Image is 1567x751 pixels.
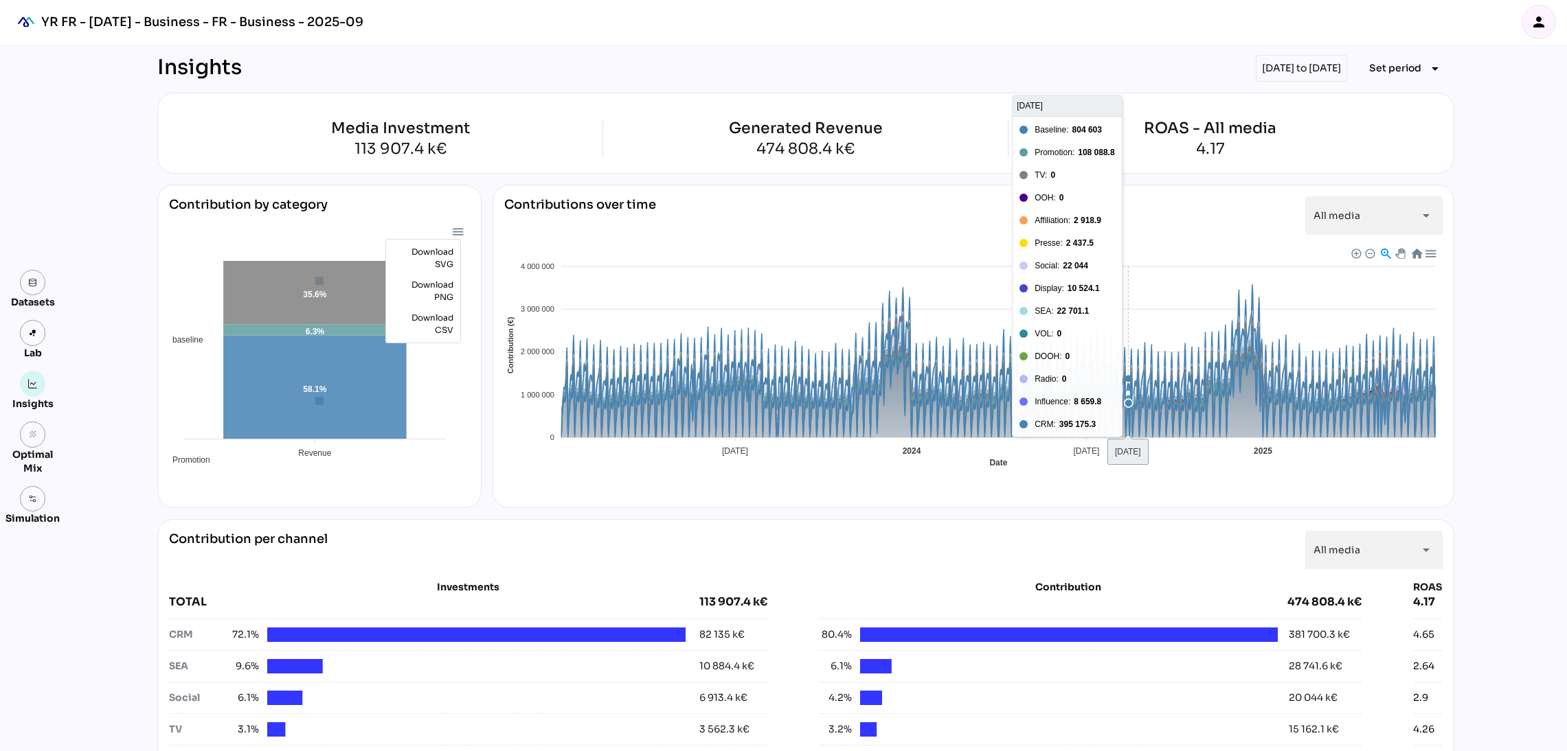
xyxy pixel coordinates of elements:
[28,379,38,389] img: graph.svg
[451,225,462,237] div: Menu
[1073,446,1099,456] tspan: [DATE]
[1418,207,1434,224] i: arrow_drop_down
[1413,594,1442,610] div: 4.17
[819,659,852,673] span: 6.1%
[1423,247,1435,259] div: Menu
[699,691,747,705] div: 6 913.4 k€
[721,446,747,456] tspan: [DATE]
[12,397,54,411] div: Insights
[169,627,227,642] div: CRM
[169,580,767,594] div: Investments
[226,627,259,642] span: 72.1%
[504,196,656,235] div: Contributions over time
[1289,627,1350,642] div: 381 700.3 k€
[298,448,331,458] tspan: Revenue
[226,722,259,737] span: 3.1%
[28,430,38,439] i: grain
[1351,248,1360,257] div: Zoom In
[1314,544,1360,556] span: All media
[11,7,41,37] div: mediaROI
[819,722,852,737] span: 3.2%
[1427,60,1443,77] i: arrow_drop_down
[162,335,203,345] span: baseline
[902,446,921,456] tspan: 2024
[819,627,852,642] span: 80.4%
[819,691,852,705] span: 4.2%
[506,316,514,373] text: Contribution (€)
[699,594,767,610] div: 113 907.4 k€
[699,722,749,737] div: 3 562.3 k€
[1256,55,1347,82] div: [DATE] to [DATE]
[1413,691,1428,705] div: 2.9
[169,196,470,224] div: Contribution by category
[1358,56,1454,81] button: Expand "Set period"
[1418,542,1434,558] i: arrow_drop_down
[699,627,745,642] div: 82 135 k€
[1254,446,1272,456] tspan: 2025
[169,691,227,705] div: Social
[1413,659,1434,673] div: 2.64
[169,659,227,673] div: SEA
[162,455,210,465] span: Promotion
[28,278,38,288] img: data.svg
[1289,691,1338,705] div: 20 044 k€
[699,659,754,673] div: 10 884.4 k€
[169,594,699,610] div: TOTAL
[1289,659,1342,673] div: 28 741.6 k€
[226,691,259,705] span: 6.1%
[157,55,242,82] div: Insights
[1144,141,1276,157] div: 4.17
[1395,249,1403,257] div: Panning
[1531,14,1547,30] i: person
[853,580,1284,594] div: Contribution
[550,433,554,441] tspan: 0
[1364,248,1374,257] div: Zoom Out
[18,346,48,360] div: Lab
[520,391,554,399] tspan: 1 000 000
[28,328,38,338] img: lab.svg
[169,722,227,737] div: TV
[1287,594,1362,610] div: 474 808.4 k€
[1413,722,1434,737] div: 4.26
[388,275,458,308] div: Download PNG
[1410,247,1421,259] div: Reset Zoom
[5,448,60,475] div: Optimal Mix
[1314,209,1360,222] span: All media
[729,121,883,136] div: Generated Revenue
[1289,722,1339,737] div: 15 162.1 k€
[1379,247,1390,259] div: Selection Zoom
[989,458,1007,467] text: Date
[1369,60,1421,76] span: Set period
[169,531,328,569] div: Contribution per channel
[199,121,602,136] div: Media Investment
[729,141,883,157] div: 474 808.4 k€
[1144,121,1276,136] div: ROAS - All media
[388,308,458,340] div: Download CSV
[520,305,554,313] tspan: 3 000 000
[1413,580,1442,594] div: ROAS
[388,242,458,275] div: Download SVG
[5,511,60,525] div: Simulation
[199,141,602,157] div: 113 907.4 k€
[520,347,554,356] tspan: 2 000 000
[28,494,38,504] img: settings.svg
[11,295,55,309] div: Datasets
[226,659,259,673] span: 9.6%
[41,14,363,30] div: YR FR - [DATE] - Business - FR - Business - 2025-09
[520,262,554,270] tspan: 4 000 000
[1413,627,1434,642] div: 4.65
